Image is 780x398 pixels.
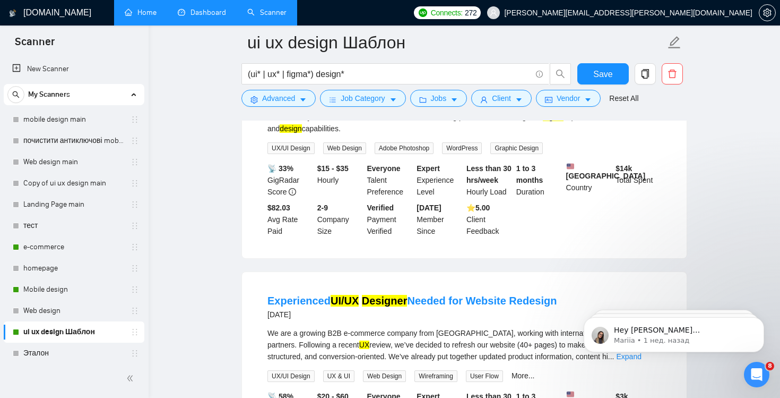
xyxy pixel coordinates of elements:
[323,370,354,382] span: UX & UI
[267,308,557,321] div: [DATE]
[262,92,295,104] span: Advanced
[635,63,656,84] button: copy
[668,36,681,49] span: edit
[23,258,124,279] a: homepage
[577,63,629,84] button: Save
[471,90,532,107] button: userClientcaret-down
[9,5,16,22] img: logo
[8,91,24,98] span: search
[247,8,287,17] a: searchScanner
[662,69,682,79] span: delete
[367,204,394,212] b: Verified
[550,63,571,84] button: search
[512,371,535,380] a: More...
[557,92,580,104] span: Vendor
[662,63,683,84] button: delete
[744,362,769,387] iframe: Intercom live chat
[267,327,661,362] div: We are a growing B2B e-commerce company from [GEOGRAPHIC_DATA], working with international client...
[329,96,336,104] span: bars
[466,370,503,382] span: User Flow
[265,202,315,237] div: Avg Rate Paid
[536,71,543,78] span: info-circle
[331,295,359,307] mark: UI/UX
[419,96,427,104] span: folder
[635,69,655,79] span: copy
[414,202,464,237] div: Member Since
[766,362,774,370] span: 8
[365,202,415,237] div: Payment Verified
[23,194,124,215] a: Landing Page main
[466,204,490,212] b: ⭐️ 5.00
[6,34,63,56] span: Scanner
[23,343,124,364] a: Эталон
[359,341,369,349] mark: UX
[23,321,124,343] a: ui ux design Шаблон
[23,300,124,321] a: Web design
[315,163,365,198] div: Hourly
[365,163,415,198] div: Talent Preference
[267,295,557,307] a: ExperiencedUI/UX DesignerNeeded for Website Redesign
[267,370,315,382] span: UX/UI Design
[616,164,632,173] b: $ 14k
[28,84,70,105] span: My Scanners
[125,8,157,17] a: homeHome
[131,349,139,358] span: holder
[323,142,366,154] span: Web Design
[23,130,124,151] a: почистити антиключові mobile design main
[431,7,463,19] span: Connects:
[131,200,139,209] span: holder
[450,96,458,104] span: caret-down
[131,264,139,273] span: holder
[367,164,401,173] b: Everyone
[131,222,139,230] span: holder
[12,58,136,80] a: New Scanner
[545,96,552,104] span: idcard
[267,142,315,154] span: UX/UI Design
[584,96,592,104] span: caret-down
[466,164,512,184] b: Less than 30 hrs/week
[131,115,139,124] span: holder
[465,7,476,19] span: 272
[247,29,665,56] input: Scanner name...
[759,9,776,17] a: setting
[4,58,144,80] li: New Scanner
[23,151,124,173] a: Web design main
[280,124,301,133] mark: design
[564,163,614,198] div: Country
[417,204,441,212] b: [DATE]
[320,90,405,107] button: barsJob Categorycaret-down
[550,69,570,79] span: search
[23,215,124,236] a: тест
[23,173,124,194] a: Copy of ui ux design main
[317,204,328,212] b: 2-9
[410,90,467,107] button: folderJobscaret-down
[414,163,464,198] div: Experience Level
[131,158,139,166] span: holder
[131,243,139,251] span: holder
[419,9,427,17] img: upwork-logo.png
[289,188,296,196] span: info-circle
[23,109,124,130] a: mobile design main
[131,137,139,145] span: holder
[514,163,564,198] div: Duration
[131,307,139,315] span: holder
[490,9,497,16] span: user
[375,142,434,154] span: Adobe Photoshop
[516,164,543,184] b: 1 to 3 months
[609,92,638,104] a: Reset All
[341,92,385,104] span: Job Category
[178,8,226,17] a: dashboardDashboard
[131,179,139,188] span: holder
[267,204,290,212] b: $82.03
[593,67,612,81] span: Save
[315,202,365,237] div: Company Size
[566,163,646,180] b: [GEOGRAPHIC_DATA]
[23,236,124,258] a: e-commerce
[362,295,408,307] mark: Designer
[759,9,775,17] span: setting
[23,279,124,300] a: Mobile design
